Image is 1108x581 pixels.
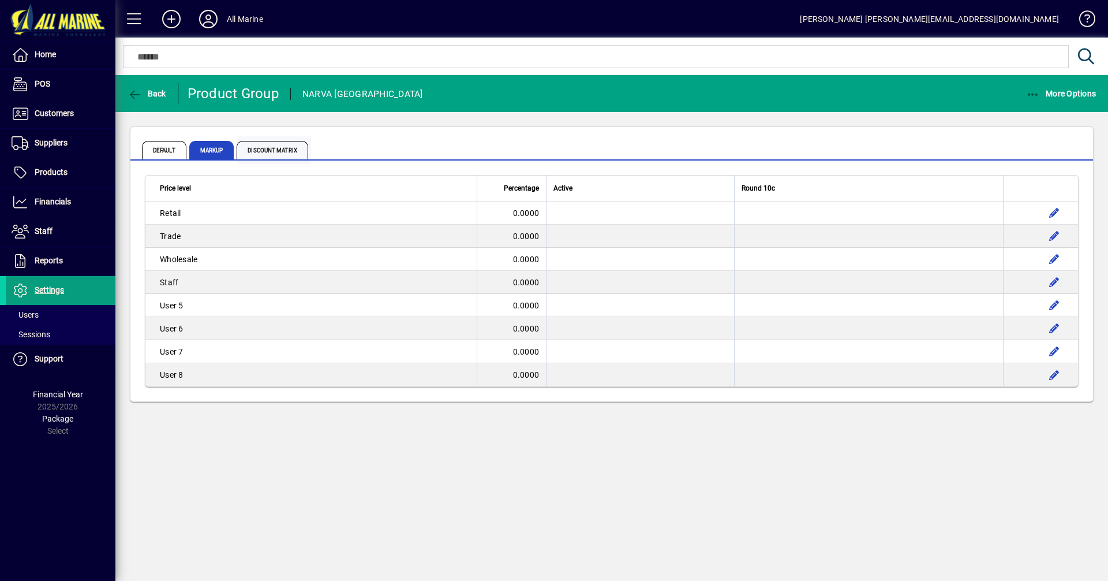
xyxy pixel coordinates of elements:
[302,85,423,103] div: NARVA [GEOGRAPHIC_DATA]
[145,202,477,225] td: Retail
[6,40,115,69] a: Home
[145,248,477,271] td: Wholesale
[145,317,477,340] td: User 6
[42,414,73,423] span: Package
[125,83,169,104] button: Back
[35,167,68,177] span: Products
[477,202,546,225] td: 0.0000
[142,141,186,159] span: Default
[35,226,53,236] span: Staff
[145,294,477,317] td: User 5
[237,141,308,159] span: Discount Matrix
[6,217,115,246] a: Staff
[1045,227,1064,245] button: Edit
[6,305,115,325] a: Users
[800,10,1059,28] div: [PERSON_NAME] [PERSON_NAME][EMAIL_ADDRESS][DOMAIN_NAME]
[12,330,50,339] span: Sessions
[35,285,64,295] span: Settings
[6,325,115,344] a: Sessions
[6,158,115,187] a: Products
[189,141,234,159] span: Markup
[145,363,477,386] td: User 8
[35,256,63,265] span: Reports
[35,109,74,118] span: Customers
[6,70,115,99] a: POS
[6,188,115,217] a: Financials
[160,182,191,195] span: Price level
[1045,250,1064,269] button: Edit
[190,9,227,29] button: Profile
[145,271,477,294] td: Staff
[33,390,83,399] span: Financial Year
[145,340,477,363] td: User 7
[115,83,179,104] app-page-header-button: Back
[12,310,39,319] span: Users
[145,225,477,248] td: Trade
[6,129,115,158] a: Suppliers
[6,345,115,374] a: Support
[153,9,190,29] button: Add
[477,294,546,317] td: 0.0000
[1070,2,1094,40] a: Knowledge Base
[1045,342,1064,361] button: Edit
[477,363,546,386] td: 0.0000
[477,340,546,363] td: 0.0000
[6,99,115,128] a: Customers
[35,354,63,363] span: Support
[35,50,56,59] span: Home
[128,89,166,98] span: Back
[227,10,263,28] div: All Marine
[6,247,115,275] a: Reports
[477,248,546,271] td: 0.0000
[477,317,546,340] td: 0.0000
[504,182,539,195] span: Percentage
[1045,319,1064,338] button: Edit
[1023,83,1099,104] button: More Options
[1045,366,1064,384] button: Edit
[188,84,279,103] div: Product Group
[742,182,775,195] span: Round 10c
[35,197,71,206] span: Financials
[1045,204,1064,222] button: Edit
[35,138,68,147] span: Suppliers
[553,182,572,195] span: Active
[1026,89,1096,98] span: More Options
[1045,273,1064,292] button: Edit
[35,79,50,88] span: POS
[477,271,546,294] td: 0.0000
[1045,296,1064,315] button: Edit
[477,225,546,248] td: 0.0000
